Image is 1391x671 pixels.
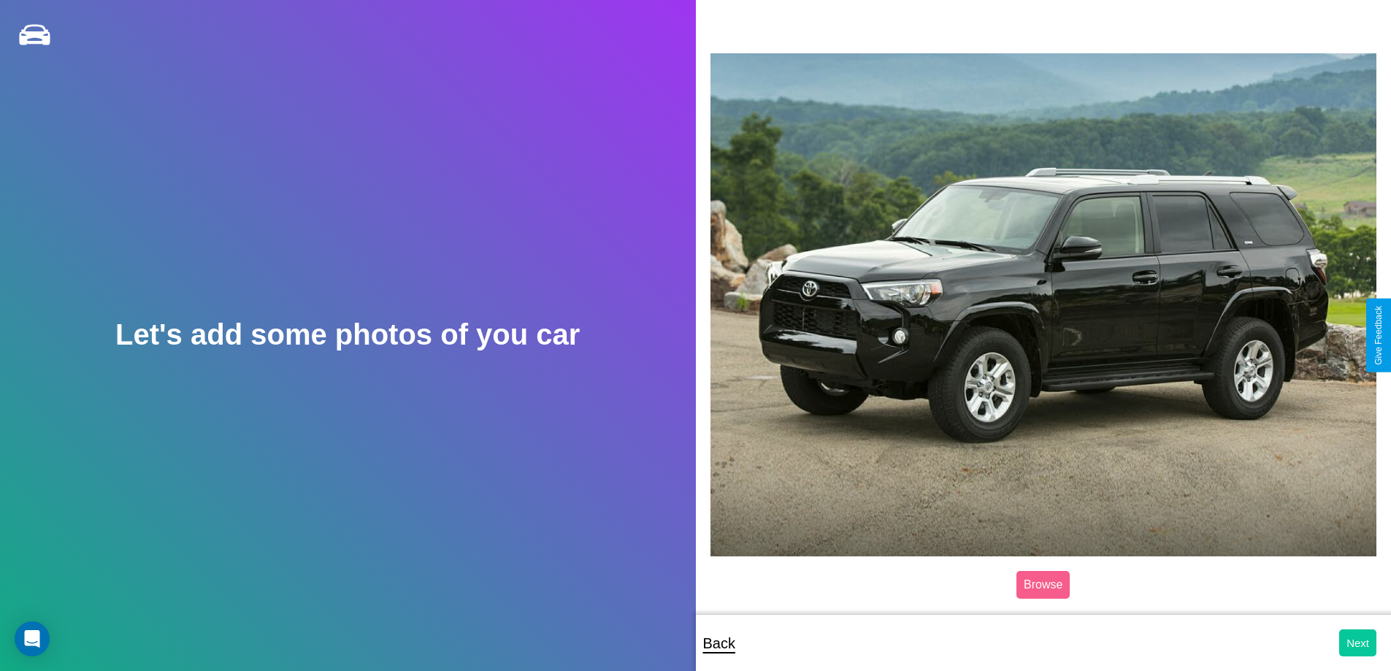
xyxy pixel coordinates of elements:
div: Give Feedback [1373,306,1384,365]
button: Next [1339,629,1376,656]
img: posted [710,53,1377,556]
label: Browse [1016,571,1070,599]
h2: Let's add some photos of you car [115,318,580,351]
div: Open Intercom Messenger [15,621,50,656]
p: Back [703,630,735,656]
